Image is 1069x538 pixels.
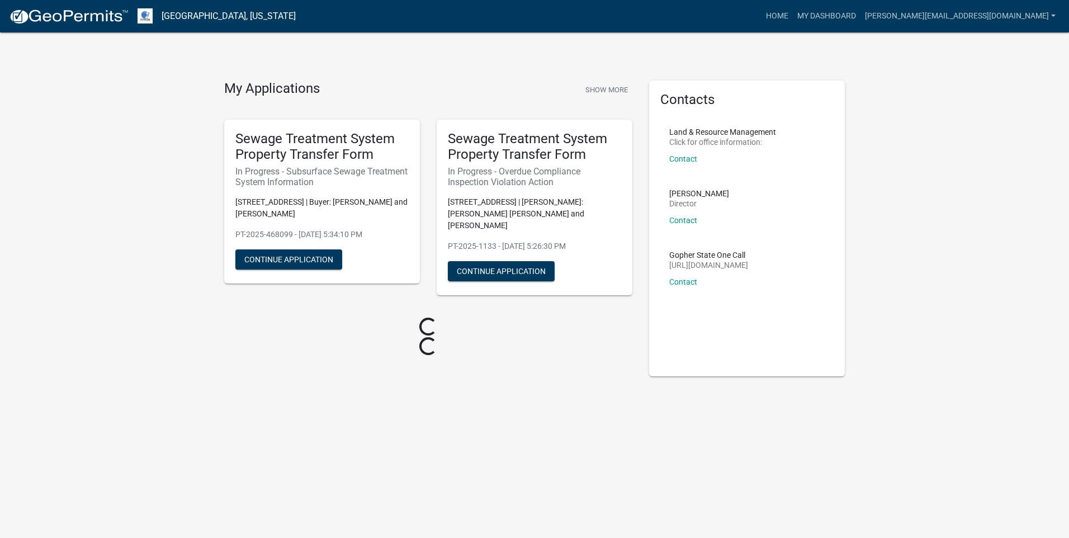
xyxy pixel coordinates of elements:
[860,6,1060,27] a: [PERSON_NAME][EMAIL_ADDRESS][DOMAIN_NAME]
[669,216,697,225] a: Contact
[669,251,748,259] p: Gopher State One Call
[235,196,409,220] p: [STREET_ADDRESS] | Buyer: [PERSON_NAME] and [PERSON_NAME]
[669,200,729,207] p: Director
[669,261,748,269] p: [URL][DOMAIN_NAME]
[235,249,342,270] button: Continue Application
[448,131,621,163] h5: Sewage Treatment System Property Transfer Form
[669,277,697,286] a: Contact
[669,138,776,146] p: Click for office information:
[761,6,793,27] a: Home
[669,190,729,197] p: [PERSON_NAME]
[669,128,776,136] p: Land & Resource Management
[162,7,296,26] a: [GEOGRAPHIC_DATA], [US_STATE]
[660,92,834,108] h5: Contacts
[448,261,555,281] button: Continue Application
[224,81,320,97] h4: My Applications
[235,166,409,187] h6: In Progress - Subsurface Sewage Treatment System Information
[448,166,621,187] h6: In Progress - Overdue Compliance Inspection Violation Action
[138,8,153,23] img: Otter Tail County, Minnesota
[235,131,409,163] h5: Sewage Treatment System Property Transfer Form
[448,240,621,252] p: PT-2025-1133 - [DATE] 5:26:30 PM
[793,6,860,27] a: My Dashboard
[448,196,621,232] p: [STREET_ADDRESS] | [PERSON_NAME]: [PERSON_NAME] [PERSON_NAME] and [PERSON_NAME]
[581,81,632,99] button: Show More
[669,154,697,163] a: Contact
[235,229,409,240] p: PT-2025-468099 - [DATE] 5:34:10 PM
